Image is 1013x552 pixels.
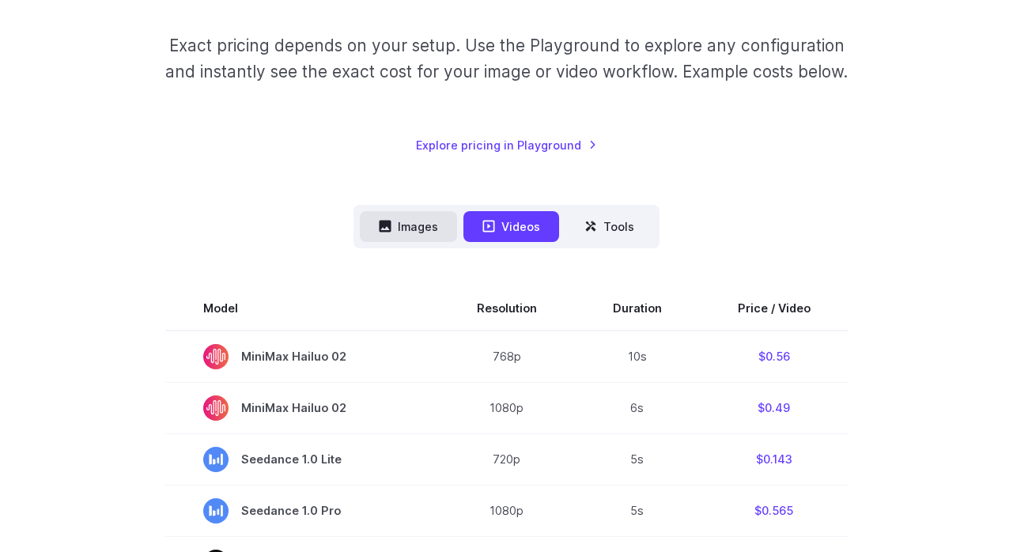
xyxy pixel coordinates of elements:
[439,382,575,433] td: 1080p
[360,211,457,242] button: Images
[439,286,575,331] th: Resolution
[575,485,700,536] td: 5s
[203,447,401,472] span: Seedance 1.0 Lite
[203,395,401,421] span: MiniMax Hailuo 02
[416,136,597,154] a: Explore pricing in Playground
[700,286,849,331] th: Price / Video
[575,286,700,331] th: Duration
[165,286,439,331] th: Model
[439,331,575,383] td: 768p
[439,433,575,485] td: 720p
[575,331,700,383] td: 10s
[203,498,401,524] span: Seedance 1.0 Pro
[700,433,849,485] td: $0.143
[700,331,849,383] td: $0.56
[463,211,559,242] button: Videos
[700,382,849,433] td: $0.49
[165,32,848,85] p: Exact pricing depends on your setup. Use the Playground to explore any configuration and instantl...
[565,211,653,242] button: Tools
[575,433,700,485] td: 5s
[203,344,401,369] span: MiniMax Hailuo 02
[700,485,849,536] td: $0.565
[439,485,575,536] td: 1080p
[575,382,700,433] td: 6s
